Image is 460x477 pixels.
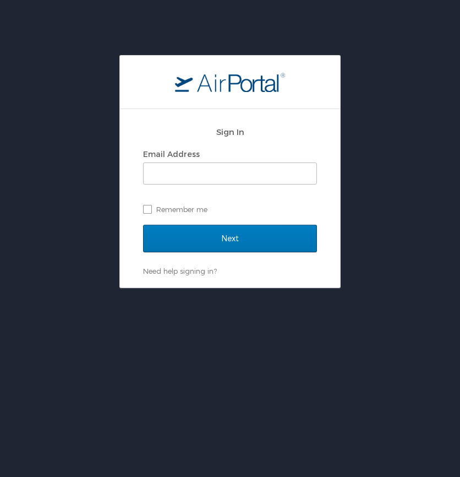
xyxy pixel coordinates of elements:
h2: Sign In [143,126,317,138]
a: Need help signing in? [143,267,217,275]
input: Next [143,225,317,252]
label: Remember me [143,201,317,218]
img: logo [175,72,285,92]
label: Email Address [143,149,200,159]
